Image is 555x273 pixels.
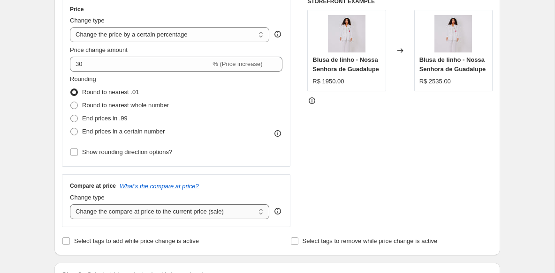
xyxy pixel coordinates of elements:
[419,56,486,73] span: Blusa de linho - Nossa Senhora de Guadalupe
[82,89,139,96] span: Round to nearest .01
[70,6,84,13] h3: Price
[312,56,379,73] span: Blusa de linho - Nossa Senhora de Guadalupe
[82,102,169,109] span: Round to nearest whole number
[213,60,262,67] span: % (Price increase)
[70,194,105,201] span: Change type
[70,57,211,72] input: -15
[434,15,472,52] img: ROSACAJU-35_80x.jpg
[74,237,199,244] span: Select tags to add while price change is active
[328,15,365,52] img: ROSACAJU-35_80x.jpg
[273,207,282,216] div: help
[70,46,128,53] span: Price change amount
[419,77,451,86] div: R$ 2535.00
[70,182,116,190] h3: Compare at price
[82,115,128,122] span: End prices in .99
[70,17,105,24] span: Change type
[82,128,165,135] span: End prices in a certain number
[120,183,199,190] button: What's the compare at price?
[312,77,344,86] div: R$ 1950.00
[273,30,282,39] div: help
[70,75,96,82] span: Rounding
[303,237,438,244] span: Select tags to remove while price change is active
[82,148,172,155] span: Show rounding direction options?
